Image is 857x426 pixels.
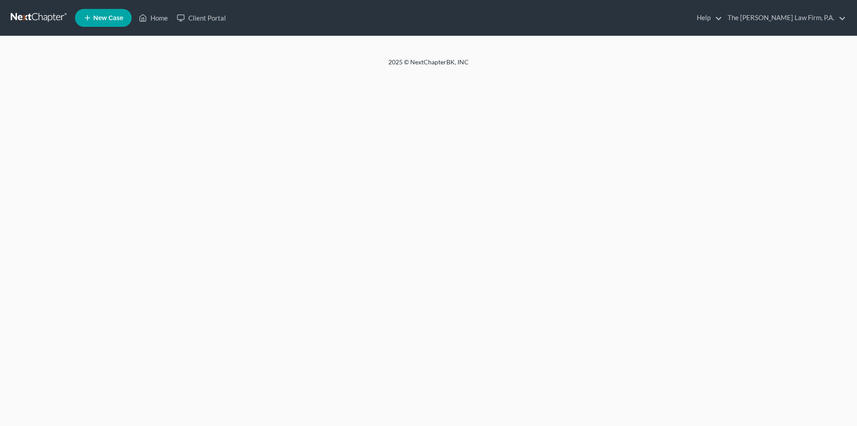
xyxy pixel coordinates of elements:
[692,10,722,26] a: Help
[723,10,846,26] a: The [PERSON_NAME] Law Firm, P.A.
[134,10,172,26] a: Home
[174,58,683,74] div: 2025 © NextChapterBK, INC
[172,10,230,26] a: Client Portal
[75,9,132,27] new-legal-case-button: New Case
